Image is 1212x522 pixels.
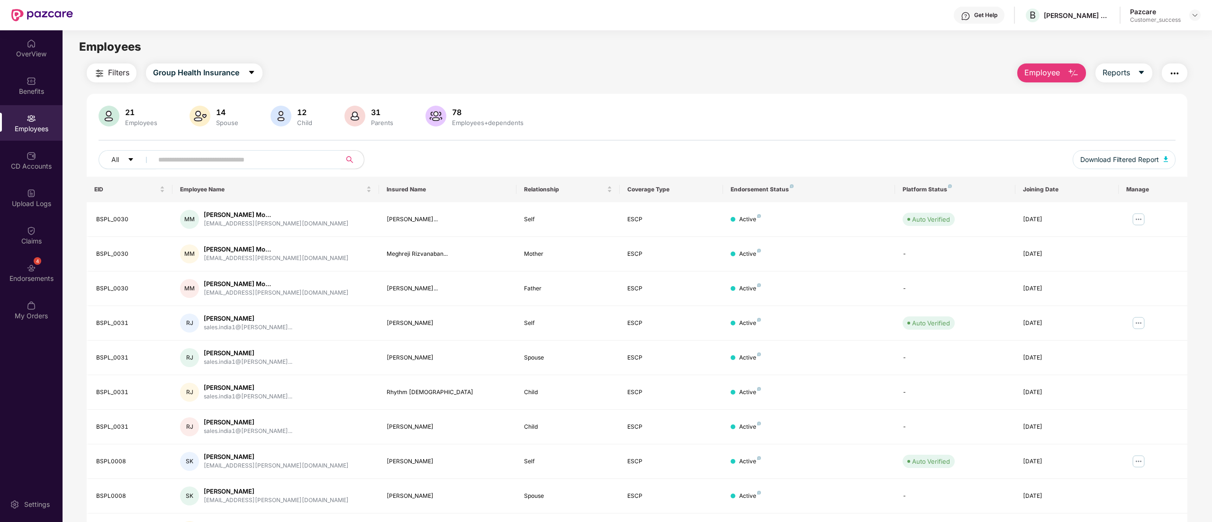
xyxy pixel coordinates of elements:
th: Joining Date [1015,177,1119,202]
div: Mother [524,250,612,259]
div: BSPL_0030 [96,250,165,259]
div: BSPL_0031 [96,319,165,328]
div: SK [180,486,199,505]
div: [PERSON_NAME] Mo... [204,279,349,288]
div: Self [524,457,612,466]
span: Filters [108,67,129,79]
div: RJ [180,417,199,436]
button: Reportscaret-down [1095,63,1152,82]
div: 4 [34,257,41,265]
div: Self [524,215,612,224]
div: Active [739,250,761,259]
div: ESCP [627,457,715,466]
div: Auto Verified [912,318,950,328]
div: RJ [180,383,199,402]
div: Spouse [524,492,612,501]
div: ESCP [627,423,715,432]
div: BSPL_0030 [96,215,165,224]
div: ESCP [627,284,715,293]
img: svg+xml;base64,PHN2ZyBpZD0iRW5kb3JzZW1lbnRzIiB4bWxucz0iaHR0cDovL3d3dy53My5vcmcvMjAwMC9zdmciIHdpZH... [27,263,36,273]
td: - [895,341,1015,375]
div: [EMAIL_ADDRESS][PERSON_NAME][DOMAIN_NAME] [204,219,349,228]
img: svg+xml;base64,PHN2ZyBpZD0iRW1wbG95ZWVzIiB4bWxucz0iaHR0cDovL3d3dy53My5vcmcvMjAwMC9zdmciIHdpZHRoPS... [27,114,36,123]
span: Employee [1024,67,1060,79]
img: svg+xml;base64,PHN2ZyBpZD0iSG9tZSIgeG1sbnM9Imh0dHA6Ly93d3cudzMub3JnLzIwMDAvc3ZnIiB3aWR0aD0iMjAiIG... [27,39,36,48]
img: svg+xml;base64,PHN2ZyB4bWxucz0iaHR0cDovL3d3dy53My5vcmcvMjAwMC9zdmciIHdpZHRoPSI4IiBoZWlnaHQ9IjgiIH... [948,184,952,188]
div: Self [524,319,612,328]
div: sales.india1@[PERSON_NAME]... [204,427,292,436]
div: Active [739,353,761,362]
img: svg+xml;base64,PHN2ZyBpZD0iQ0RfQWNjb3VudHMiIGRhdGEtbmFtZT0iQ0QgQWNjb3VudHMiIHhtbG5zPSJodHRwOi8vd3... [27,151,36,161]
td: - [895,237,1015,271]
div: sales.india1@[PERSON_NAME]... [204,392,292,401]
div: Meghreji Rizvanaban... [387,250,509,259]
img: svg+xml;base64,PHN2ZyB4bWxucz0iaHR0cDovL3d3dy53My5vcmcvMjAwMC9zdmciIHhtbG5zOnhsaW5rPSJodHRwOi8vd3... [344,106,365,126]
div: [DATE] [1023,319,1111,328]
div: MM [180,210,199,229]
td: - [895,375,1015,410]
th: Manage [1119,177,1187,202]
div: RJ [180,314,199,333]
span: Employee Name [180,186,364,193]
div: ESCP [627,250,715,259]
img: svg+xml;base64,PHN2ZyB4bWxucz0iaHR0cDovL3d3dy53My5vcmcvMjAwMC9zdmciIHhtbG5zOnhsaW5rPSJodHRwOi8vd3... [1067,68,1079,79]
img: svg+xml;base64,PHN2ZyB4bWxucz0iaHR0cDovL3d3dy53My5vcmcvMjAwMC9zdmciIHhtbG5zOnhsaW5rPSJodHRwOi8vd3... [99,106,119,126]
img: svg+xml;base64,PHN2ZyBpZD0iU2V0dGluZy0yMHgyMCIgeG1sbnM9Imh0dHA6Ly93d3cudzMub3JnLzIwMDAvc3ZnIiB3aW... [10,500,19,509]
td: - [895,410,1015,444]
div: Endorsement Status [731,186,887,193]
button: search [341,150,364,169]
img: svg+xml;base64,PHN2ZyBpZD0iSGVscC0zMngzMiIgeG1sbnM9Imh0dHA6Ly93d3cudzMub3JnLzIwMDAvc3ZnIiB3aWR0aD... [961,11,970,21]
img: svg+xml;base64,PHN2ZyB4bWxucz0iaHR0cDovL3d3dy53My5vcmcvMjAwMC9zdmciIHdpZHRoPSI4IiBoZWlnaHQ9IjgiIH... [757,318,761,322]
div: MM [180,244,199,263]
img: svg+xml;base64,PHN2ZyB4bWxucz0iaHR0cDovL3d3dy53My5vcmcvMjAwMC9zdmciIHdpZHRoPSI4IiBoZWlnaHQ9IjgiIH... [757,456,761,460]
div: Auto Verified [912,457,950,466]
span: All [111,154,119,165]
div: [PERSON_NAME] [204,383,292,392]
div: Child [524,423,612,432]
div: ESCP [627,492,715,501]
span: B [1030,9,1036,21]
div: 78 [450,108,525,117]
div: Child [295,119,314,126]
img: svg+xml;base64,PHN2ZyB4bWxucz0iaHR0cDovL3d3dy53My5vcmcvMjAwMC9zdmciIHdpZHRoPSI4IiBoZWlnaHQ9IjgiIH... [757,387,761,391]
div: Employees+dependents [450,119,525,126]
div: [PERSON_NAME] [204,314,292,323]
div: [DATE] [1023,215,1111,224]
div: Get Help [974,11,997,19]
div: Active [739,423,761,432]
div: BSPL_0031 [96,388,165,397]
div: Spouse [524,353,612,362]
div: [PERSON_NAME] [387,423,509,432]
div: 21 [123,108,159,117]
div: Active [739,215,761,224]
span: Relationship [524,186,605,193]
div: ESCP [627,319,715,328]
div: [DATE] [1023,250,1111,259]
button: Allcaret-down [99,150,156,169]
img: svg+xml;base64,PHN2ZyB4bWxucz0iaHR0cDovL3d3dy53My5vcmcvMjAwMC9zdmciIHdpZHRoPSI4IiBoZWlnaHQ9IjgiIH... [757,214,761,218]
div: [DATE] [1023,492,1111,501]
div: MM [180,279,199,298]
img: svg+xml;base64,PHN2ZyB4bWxucz0iaHR0cDovL3d3dy53My5vcmcvMjAwMC9zdmciIHhtbG5zOnhsaW5rPSJodHRwOi8vd3... [425,106,446,126]
div: Pazcare [1130,7,1181,16]
div: [PERSON_NAME] Mo... [204,210,349,219]
img: svg+xml;base64,PHN2ZyBpZD0iQmVuZWZpdHMiIHhtbG5zPSJodHRwOi8vd3d3LnczLm9yZy8yMDAwL3N2ZyIgd2lkdGg9Ij... [27,76,36,86]
th: Relationship [516,177,620,202]
div: BSPL0008 [96,492,165,501]
div: [EMAIL_ADDRESS][PERSON_NAME][DOMAIN_NAME] [204,288,349,297]
span: caret-down [1138,69,1145,77]
img: manageButton [1131,454,1146,469]
div: Settings [21,500,53,509]
img: svg+xml;base64,PHN2ZyB4bWxucz0iaHR0cDovL3d3dy53My5vcmcvMjAwMC9zdmciIHdpZHRoPSI4IiBoZWlnaHQ9IjgiIH... [790,184,794,188]
img: svg+xml;base64,PHN2ZyB4bWxucz0iaHR0cDovL3d3dy53My5vcmcvMjAwMC9zdmciIHhtbG5zOnhsaW5rPSJodHRwOi8vd3... [1164,156,1168,162]
div: ESCP [627,215,715,224]
span: Employees [79,40,141,54]
div: BSPL0008 [96,457,165,466]
img: svg+xml;base64,PHN2ZyB4bWxucz0iaHR0cDovL3d3dy53My5vcmcvMjAwMC9zdmciIHhtbG5zOnhsaW5rPSJodHRwOi8vd3... [190,106,210,126]
div: RJ [180,348,199,367]
div: [DATE] [1023,423,1111,432]
img: svg+xml;base64,PHN2ZyB4bWxucz0iaHR0cDovL3d3dy53My5vcmcvMjAwMC9zdmciIHdpZHRoPSI4IiBoZWlnaHQ9IjgiIH... [757,283,761,287]
button: Employee [1017,63,1086,82]
div: Employees [123,119,159,126]
div: Active [739,319,761,328]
